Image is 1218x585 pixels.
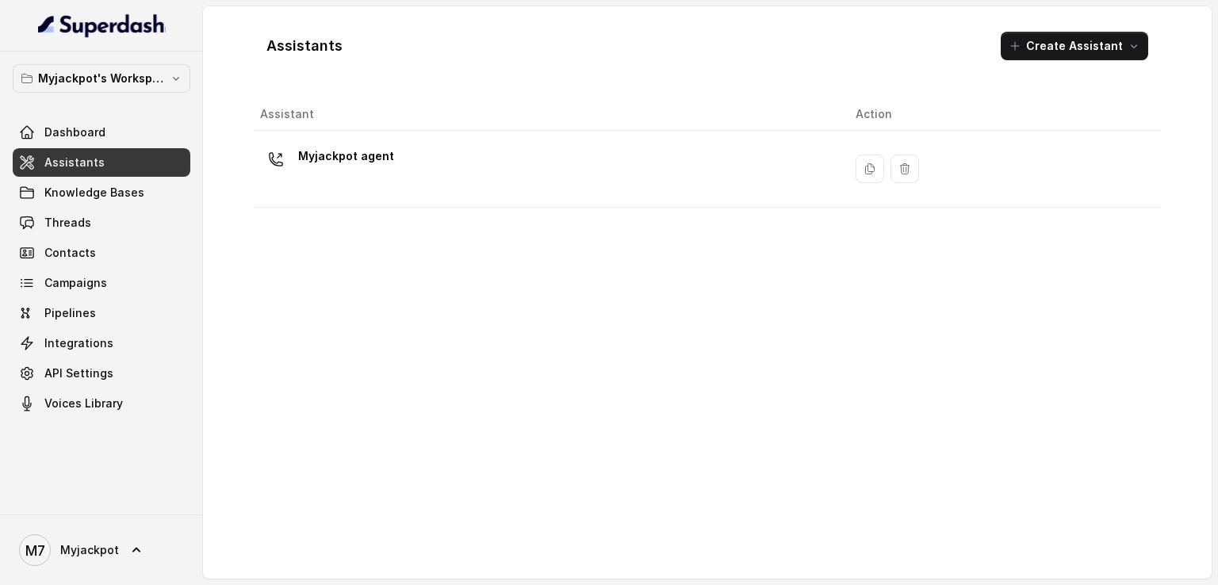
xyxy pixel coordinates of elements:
a: Pipelines [13,299,190,327]
button: Myjackpot's Workspace [13,64,190,93]
span: Contacts [44,245,96,261]
a: Assistants [13,148,190,177]
span: Assistants [44,155,105,170]
p: Myjackpot agent [298,143,394,169]
a: Threads [13,208,190,237]
button: Create Assistant [1001,32,1148,60]
span: Campaigns [44,275,107,291]
span: Threads [44,215,91,231]
span: Knowledge Bases [44,185,144,201]
text: M7 [25,542,45,559]
h1: Assistants [266,33,343,59]
a: Integrations [13,329,190,357]
a: Voices Library [13,389,190,418]
a: Contacts [13,239,190,267]
p: Myjackpot's Workspace [38,69,165,88]
span: API Settings [44,365,113,381]
a: Dashboard [13,118,190,147]
img: light.svg [38,13,166,38]
span: Voices Library [44,396,123,411]
span: Myjackpot [60,542,119,558]
a: Knowledge Bases [13,178,190,207]
th: Assistant [254,98,843,131]
span: Pipelines [44,305,96,321]
span: Dashboard [44,124,105,140]
a: Myjackpot [13,528,190,572]
a: API Settings [13,359,190,388]
th: Action [843,98,1161,131]
a: Campaigns [13,269,190,297]
span: Integrations [44,335,113,351]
